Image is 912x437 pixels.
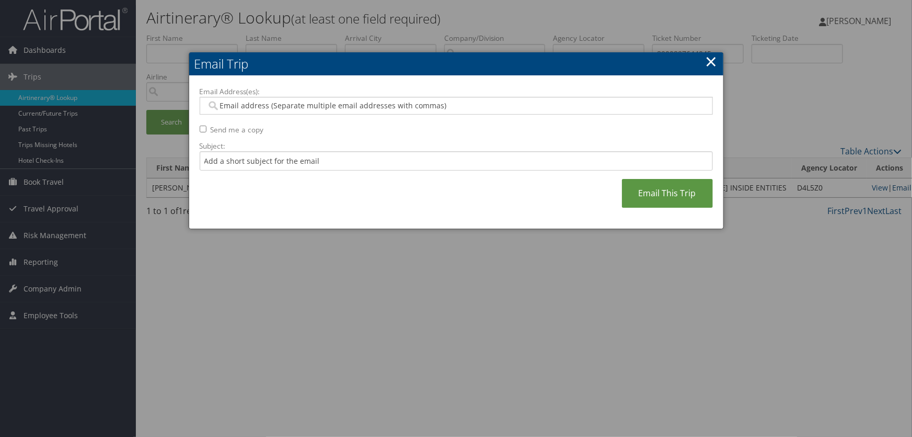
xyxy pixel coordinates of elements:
[622,179,713,208] a: Email This Trip
[200,141,713,151] label: Subject:
[706,51,718,72] a: ×
[200,86,713,97] label: Email Address(es):
[189,52,723,75] h2: Email Trip
[211,125,264,135] label: Send me a copy
[206,100,706,111] input: Email address (Separate multiple email addresses with commas)
[200,151,713,171] input: Add a short subject for the email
